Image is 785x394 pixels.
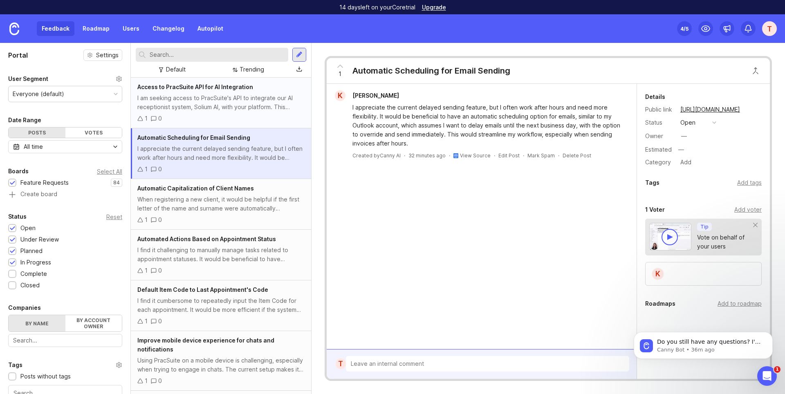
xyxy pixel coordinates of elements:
div: Trending [240,65,264,74]
div: T [762,21,777,36]
div: Add [678,157,694,168]
div: 1 Voter [645,205,665,215]
div: Closed [20,281,40,290]
a: Access to PracSuite API for AI IntegrationI am seeking access to PracSuite's API to integrate our... [131,78,311,128]
div: User Segment [8,74,48,84]
div: Automatic Scheduling for Email Sending [352,65,510,76]
img: Canny Home [9,22,19,35]
a: Automatic Scheduling for Email SendingI appreciate the current delayed sending feature, but I oft... [131,128,311,179]
iframe: Intercom live chat [757,366,777,386]
a: Automated Actions Based on Appointment StatusI find it challenging to manually manage tasks relat... [131,230,311,280]
div: In Progress [20,258,51,267]
a: Automatic Capitalization of Client NamesWhen registering a new client, it would be helpful if the... [131,179,311,230]
div: 4 /5 [680,23,689,34]
div: Reset [106,215,122,219]
p: 84 [113,179,120,186]
span: Automatic Capitalization of Client Names [137,185,254,192]
div: I find it cumbersome to repeatedly input the Item Code for each appointment. It would be more eff... [137,296,305,314]
a: Autopilot [193,21,228,36]
a: [URL][DOMAIN_NAME] [678,104,742,115]
span: 32 minutes ago [408,152,446,159]
div: — [676,144,686,155]
img: intercom [453,153,458,158]
div: Using PracSuite on a mobile device is challenging, especially when trying to engage in chats. The... [137,356,305,374]
input: Search... [13,336,117,345]
div: Posts [9,128,65,138]
span: Settings [96,51,119,59]
div: · [404,152,405,159]
a: Roadmap [78,21,114,36]
a: Add [674,157,694,168]
div: 0 [158,266,162,275]
div: Add tags [737,178,762,187]
div: I am seeking access to PracSuite's API to integrate our AI receptionist system, Solium AI, with y... [137,94,305,112]
a: Users [118,21,144,36]
a: Changelog [148,21,189,36]
div: Tags [645,178,659,188]
div: 0 [158,165,162,174]
div: Tags [8,360,22,370]
div: 0 [158,317,162,326]
a: Improve mobile device experience for chats and notificationsUsing PracSuite on a mobile device is... [131,331,311,391]
div: Edit Post [498,152,520,159]
div: Under Review [20,235,59,244]
a: K[PERSON_NAME] [330,90,406,101]
div: · [523,152,524,159]
div: open [680,118,695,127]
div: Feature Requests [20,178,69,187]
div: Default [166,65,186,74]
div: Open [20,224,36,233]
div: Posts without tags [20,372,71,381]
div: Date Range [8,115,41,125]
div: Created by Canny AI [352,152,401,159]
div: Status [8,212,27,222]
div: Select All [97,169,122,174]
div: — [681,132,687,141]
div: Estimated [645,147,672,152]
div: I appreciate the current delayed sending feature, but I often work after hours and need more flex... [137,144,305,162]
div: All time [24,142,43,151]
div: 1 [145,376,148,385]
span: Default Item Code to Last Appointment's Code [137,286,268,293]
div: Vote on behalf of your users [697,233,754,251]
iframe: Intercom notifications message [621,315,785,372]
span: Access to PracSuite API for AI Integration [137,83,253,90]
button: Mark Spam [527,152,555,159]
div: Delete Post [563,152,591,159]
div: K [651,267,664,280]
span: [PERSON_NAME] [352,92,399,99]
div: Public link [645,105,674,114]
div: Votes [65,128,122,138]
a: Create board [8,191,122,199]
span: Automated Actions Based on Appointment Status [137,235,276,242]
div: T [336,358,346,369]
div: When registering a new client, it would be helpful if the first letter of the name and surname we... [137,195,305,213]
div: 1 [145,114,148,123]
div: Companies [8,303,41,313]
button: 4/5 [677,21,692,36]
div: Owner [645,132,674,141]
button: Settings [83,49,122,61]
span: Automatic Scheduling for Email Sending [137,134,250,141]
input: Search... [150,50,285,59]
div: 1 [145,317,148,326]
label: By account owner [65,315,122,331]
p: Tip [700,224,709,230]
a: View Source [460,152,491,159]
div: Category [645,158,674,167]
span: Improve mobile device experience for chats and notifications [137,337,274,353]
div: I find it challenging to manually manage tasks related to appointment statuses. It would be benef... [137,246,305,264]
a: Default Item Code to Last Appointment's CodeI find it cumbersome to repeatedly input the Item Cod... [131,280,311,331]
div: 0 [158,215,162,224]
div: 1 [145,165,148,174]
h1: Portal [8,50,28,60]
div: Planned [20,246,43,255]
div: · [494,152,495,159]
div: 0 [158,376,162,385]
div: 1 [145,215,148,224]
div: Details [645,92,665,102]
span: 1 [774,366,781,373]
